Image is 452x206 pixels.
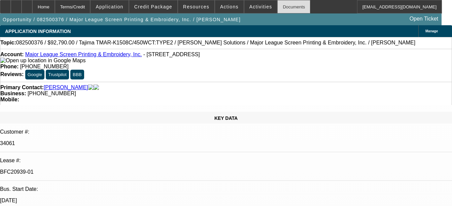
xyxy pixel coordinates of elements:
[5,29,71,34] span: APPLICATION INFORMATION
[0,58,85,64] img: Open up location in Google Maps
[129,0,177,13] button: Credit Package
[214,115,238,121] span: KEY DATA
[249,4,272,9] span: Activities
[46,70,69,79] button: Trustpilot
[96,4,123,9] span: Application
[0,84,44,91] strong: Primary Contact:
[94,84,99,91] img: linkedin-icon.png
[20,64,69,69] span: [PHONE_NUMBER]
[178,0,214,13] button: Resources
[25,70,44,79] button: Google
[220,4,239,9] span: Actions
[0,52,24,57] strong: Account:
[0,71,24,77] strong: Reviews:
[215,0,244,13] button: Actions
[134,4,172,9] span: Credit Package
[425,29,438,33] span: Manage
[407,13,441,25] a: Open Ticket
[0,91,26,96] strong: Business:
[0,40,16,46] strong: Topic:
[44,84,88,91] a: [PERSON_NAME]
[0,64,19,69] strong: Phone:
[88,84,94,91] img: facebook-icon.png
[143,52,200,57] span: - [STREET_ADDRESS]
[28,91,76,96] span: [PHONE_NUMBER]
[16,40,415,46] span: 082500376 / $92,790.00 / Tajima TMAR-K1508C/450WCT:TYPE2 / [PERSON_NAME] Solutions / Major League...
[0,58,85,63] a: View Google Maps
[70,70,84,79] button: BBB
[0,97,19,102] strong: Mobile:
[25,52,142,57] a: Major League Screen Printing & Embroidery, Inc.
[91,0,128,13] button: Application
[183,4,209,9] span: Resources
[244,0,277,13] button: Activities
[3,17,241,22] span: Opportunity / 082500376 / Major League Screen Printing & Embroidery, Inc. / [PERSON_NAME]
